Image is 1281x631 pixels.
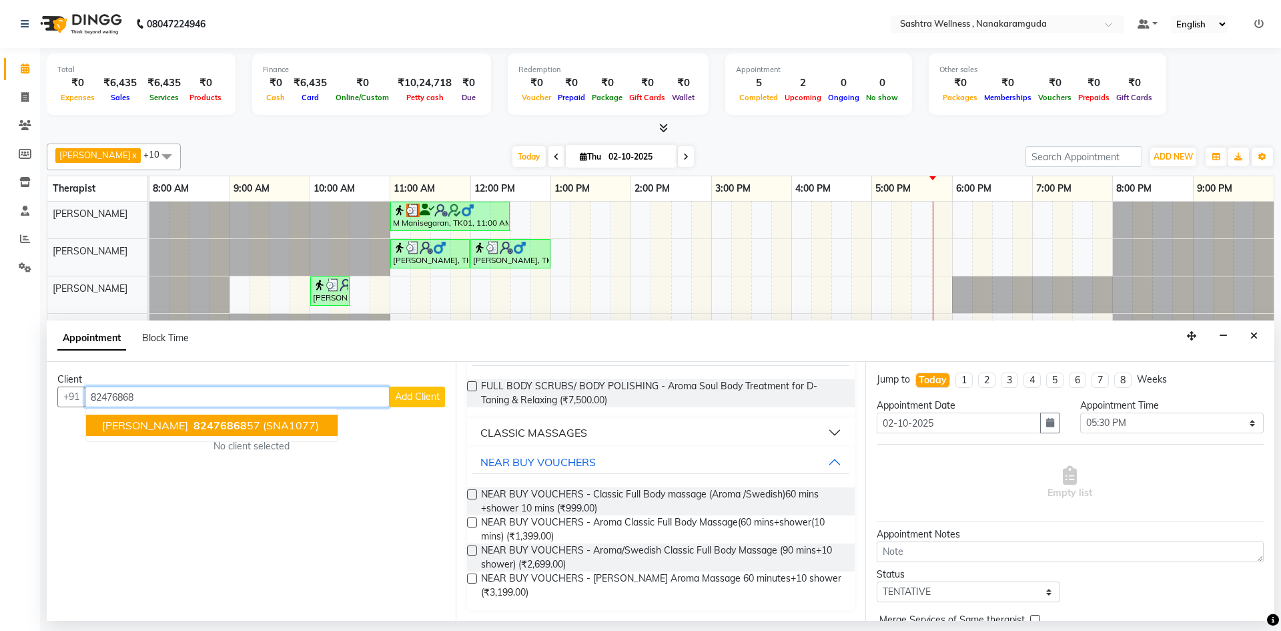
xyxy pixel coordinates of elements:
[512,146,546,167] span: Today
[604,147,671,167] input: 2025-10-02
[588,93,626,102] span: Package
[191,419,260,432] ngb-highlight: 57
[390,179,438,198] a: 11:00 AM
[877,399,1060,413] div: Appointment Date
[53,282,127,294] span: [PERSON_NAME]
[149,179,192,198] a: 8:00 AM
[1092,373,1109,388] li: 7
[392,204,508,229] div: M Manisegaran, TK01, 11:00 AM-12:30 PM, CLASSIC MASSAGES -Deep Tissue Massage (90 mins )
[57,64,225,75] div: Total
[712,179,754,198] a: 3:00 PM
[877,568,1060,582] div: Status
[53,208,127,220] span: [PERSON_NAME]
[919,373,947,387] div: Today
[57,373,445,387] div: Client
[458,93,479,102] span: Due
[312,278,348,304] div: [PERSON_NAME], TK05, 10:00 AM-10:30 AM, HAIR CUT FOR MEN -[PERSON_NAME] Design
[53,320,70,332] span: Anu
[85,387,390,407] input: Search by Name/Mobile/Email/Code
[626,75,669,91] div: ₹0
[781,75,825,91] div: 2
[877,373,910,387] div: Jump to
[736,64,901,75] div: Appointment
[1080,399,1264,413] div: Appointment Time
[481,487,843,515] span: NEAR BUY VOUCHERS - Classic Full Body massage (Aroma /Swedish)60 mins +shower 10 mins (₹999.00)
[472,421,849,445] button: CLASSIC MASSAGES
[518,64,698,75] div: Redemption
[403,93,447,102] span: Petty cash
[332,75,392,91] div: ₹0
[310,179,358,198] a: 10:00 AM
[879,613,1025,630] span: Merge Services of Same therapist
[89,439,413,453] div: No client selected
[332,93,392,102] span: Online/Custom
[1069,373,1086,388] li: 6
[186,93,225,102] span: Products
[1075,93,1113,102] span: Prepaids
[825,75,863,91] div: 0
[953,179,995,198] a: 6:00 PM
[863,93,901,102] span: No show
[263,93,288,102] span: Cash
[34,5,125,43] img: logo
[186,75,225,91] div: ₹0
[1047,466,1092,500] span: Empty list
[1025,146,1142,167] input: Search Appointment
[1035,93,1075,102] span: Vouchers
[390,387,445,407] button: Add Client
[472,450,849,474] button: NEAR BUY VOUCHERS
[395,391,440,403] span: Add Client
[481,379,843,407] span: FULL BODY SCRUBS/ BODY POLISHING - Aroma Soul Body Treatment for D-Taning & Relaxing (₹7,500.00)
[392,75,457,91] div: ₹10,24,718
[1075,75,1113,91] div: ₹0
[481,544,843,572] span: NEAR BUY VOUCHERS - Aroma/Swedish Classic Full Body Massage (90 mins+10 shower) (₹2,699.00)
[57,327,126,351] span: Appointment
[107,93,133,102] span: Sales
[872,179,914,198] a: 5:00 PM
[481,572,843,600] span: NEAR BUY VOUCHERS - [PERSON_NAME] Aroma Massage 60 minutes+10 shower (₹3,199.00)
[551,179,593,198] a: 1:00 PM
[825,93,863,102] span: Ongoing
[57,387,85,407] button: +91
[142,75,186,91] div: ₹6,435
[263,75,288,91] div: ₹0
[1113,93,1156,102] span: Gift Cards
[1114,373,1132,388] li: 8
[59,150,131,160] span: [PERSON_NAME]
[981,75,1035,91] div: ₹0
[981,93,1035,102] span: Memberships
[98,75,142,91] div: ₹6,435
[193,419,247,432] span: 82476868
[263,419,319,432] span: (SNA1077)
[1194,179,1236,198] a: 9:00 PM
[588,75,626,91] div: ₹0
[1154,152,1193,162] span: ADD NEW
[471,179,518,198] a: 12:00 PM
[131,150,137,160] a: x
[554,75,588,91] div: ₹0
[143,149,169,160] span: +10
[298,93,322,102] span: Card
[263,64,480,75] div: Finance
[1137,373,1167,387] div: Weeks
[518,93,554,102] span: Voucher
[792,179,834,198] a: 4:00 PM
[480,454,596,470] div: NEAR BUY VOUCHERS
[1150,148,1196,166] button: ADD NEW
[669,93,698,102] span: Wallet
[392,241,468,266] div: [PERSON_NAME], TK02, 11:00 AM-12:00 PM, CLASSIC MASSAGES -Deep Tissue Massage ( 60 mins )
[1001,373,1018,388] li: 3
[626,93,669,102] span: Gift Cards
[480,425,587,441] div: CLASSIC MASSAGES
[1113,179,1155,198] a: 8:00 PM
[53,182,95,194] span: Therapist
[554,93,588,102] span: Prepaid
[142,332,189,344] span: Block Time
[53,245,127,257] span: [PERSON_NAME]
[978,373,995,388] li: 2
[1023,373,1041,388] li: 4
[939,75,981,91] div: ₹0
[939,93,981,102] span: Packages
[1244,326,1264,347] button: Close
[576,152,604,162] span: Thu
